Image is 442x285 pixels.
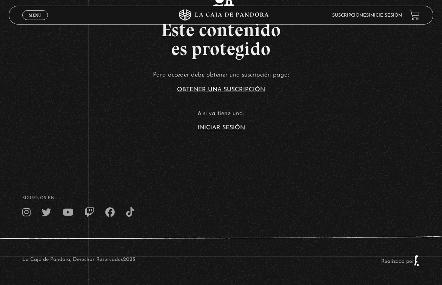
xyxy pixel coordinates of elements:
[369,13,402,18] a: Inicie sesión
[381,259,420,264] a: Realizado por
[26,19,44,25] span: Cerrar
[197,125,245,131] a: Iniciar Sesión
[22,255,135,266] p: La Caja de Pandora, Derechos Reservados 2025
[22,196,420,200] h4: SÍguenos en:
[332,13,369,18] a: Suscripciones
[177,87,265,93] a: Obtener una suscripción
[29,13,41,17] span: Menu
[410,10,420,20] a: View your shopping cart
